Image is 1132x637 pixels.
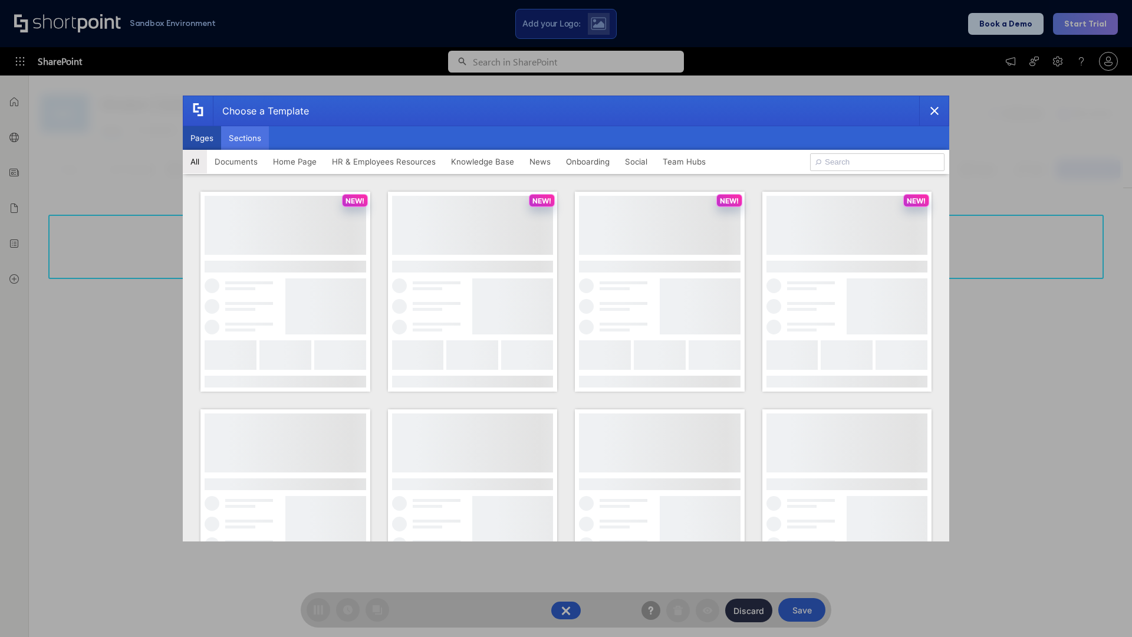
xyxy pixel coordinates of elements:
[265,150,324,173] button: Home Page
[207,150,265,173] button: Documents
[522,150,558,173] button: News
[810,153,945,171] input: Search
[720,196,739,205] p: NEW!
[324,150,443,173] button: HR & Employees Resources
[617,150,655,173] button: Social
[345,196,364,205] p: NEW!
[532,196,551,205] p: NEW!
[213,96,309,126] div: Choose a Template
[443,150,522,173] button: Knowledge Base
[1073,580,1132,637] iframe: Chat Widget
[183,150,207,173] button: All
[221,126,269,150] button: Sections
[655,150,713,173] button: Team Hubs
[558,150,617,173] button: Onboarding
[907,196,926,205] p: NEW!
[183,96,949,541] div: template selector
[183,126,221,150] button: Pages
